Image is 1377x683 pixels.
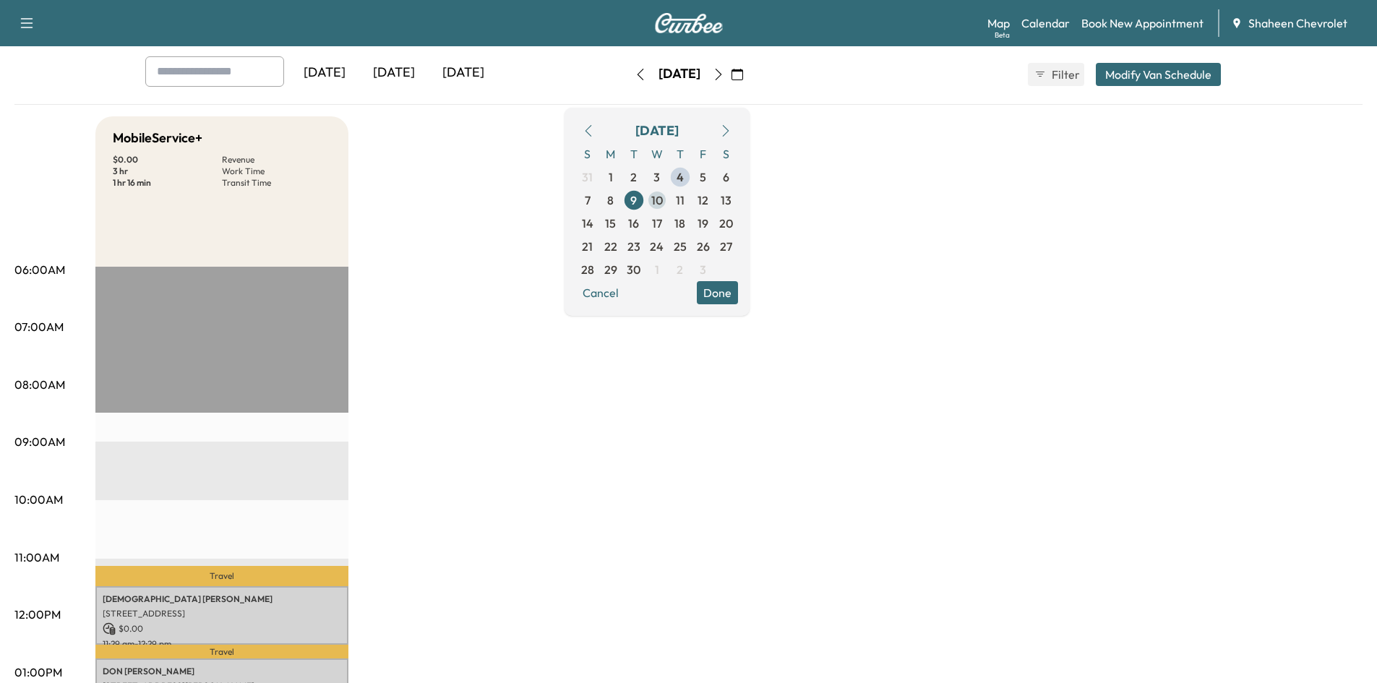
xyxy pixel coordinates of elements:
span: S [715,142,738,166]
button: Cancel [576,281,625,304]
p: 01:00PM [14,663,62,681]
span: 17 [652,215,662,232]
span: 2 [630,168,637,186]
a: MapBeta [987,14,1010,32]
p: Transit Time [222,177,331,189]
p: [DEMOGRAPHIC_DATA] [PERSON_NAME] [103,593,341,605]
span: 31 [582,168,593,186]
span: 6 [723,168,729,186]
p: 12:00PM [14,606,61,623]
span: 29 [604,261,617,278]
span: 10 [651,192,663,209]
span: 22 [604,238,617,255]
span: 3 [700,261,706,278]
span: 12 [698,192,708,209]
span: 27 [720,238,732,255]
p: Travel [95,566,348,586]
a: Book New Appointment [1081,14,1204,32]
span: 4 [677,168,684,186]
span: 2 [677,261,683,278]
span: W [645,142,669,166]
span: Filter [1052,66,1078,83]
span: 18 [674,215,685,232]
div: [DATE] [359,56,429,90]
span: 1 [655,261,659,278]
span: 3 [653,168,660,186]
span: 25 [674,238,687,255]
p: 09:00AM [14,433,65,450]
span: 28 [581,261,594,278]
button: Modify Van Schedule [1096,63,1221,86]
p: 08:00AM [14,376,65,393]
p: 07:00AM [14,318,64,335]
span: 20 [719,215,733,232]
div: Beta [995,30,1010,40]
span: 26 [697,238,710,255]
span: 7 [585,192,591,209]
span: 11 [676,192,685,209]
p: Travel [95,645,348,658]
span: Shaheen Chevrolet [1248,14,1347,32]
p: 11:00AM [14,549,59,566]
div: [DATE] [635,121,679,141]
img: Curbee Logo [654,13,724,33]
span: 8 [607,192,614,209]
span: 21 [582,238,593,255]
span: 24 [650,238,664,255]
p: Work Time [222,166,331,177]
p: $ 0.00 [103,622,341,635]
span: T [622,142,645,166]
div: [DATE] [429,56,498,90]
span: 13 [721,192,732,209]
p: DON [PERSON_NAME] [103,666,341,677]
button: Filter [1028,63,1084,86]
span: 14 [582,215,593,232]
span: S [576,142,599,166]
p: 06:00AM [14,261,65,278]
span: M [599,142,622,166]
p: 3 hr [113,166,222,177]
span: 19 [698,215,708,232]
span: T [669,142,692,166]
p: 10:00AM [14,491,63,508]
button: Done [697,281,738,304]
span: 5 [700,168,706,186]
a: Calendar [1021,14,1070,32]
div: [DATE] [290,56,359,90]
h5: MobileService+ [113,128,202,148]
span: 15 [605,215,616,232]
span: F [692,142,715,166]
p: $ 0.00 [113,154,222,166]
p: Revenue [222,154,331,166]
p: 11:29 am - 12:29 pm [103,638,341,650]
div: [DATE] [659,65,700,83]
span: 1 [609,168,613,186]
p: 1 hr 16 min [113,177,222,189]
p: [STREET_ADDRESS] [103,608,341,619]
span: 23 [627,238,640,255]
span: 30 [627,261,640,278]
span: 9 [630,192,637,209]
span: 16 [628,215,639,232]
